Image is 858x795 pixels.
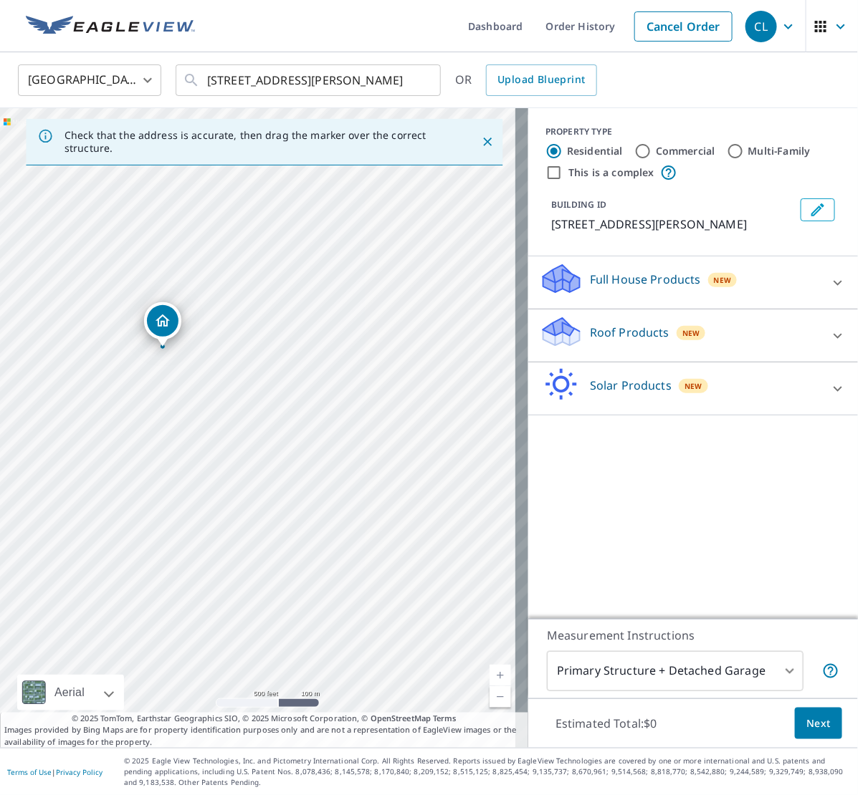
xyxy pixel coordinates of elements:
[433,713,457,723] a: Terms
[801,198,835,221] button: Edit building 1
[748,144,811,158] label: Multi-Family
[547,627,839,644] p: Measurement Instructions
[18,60,161,100] div: [GEOGRAPHIC_DATA]
[545,125,841,138] div: PROPERTY TYPE
[478,132,497,151] button: Close
[567,144,623,158] label: Residential
[144,302,181,347] div: Dropped pin, building 1, Residential property, 160 Bateman Rd Barrington, IL 60010
[634,11,733,42] a: Cancel Order
[7,767,52,777] a: Terms of Use
[590,271,701,288] p: Full House Products
[17,675,124,710] div: Aerial
[568,165,654,180] label: This is a complex
[371,713,431,723] a: OpenStreetMap
[682,327,700,339] span: New
[547,651,804,691] div: Primary Structure + Detached Garage
[490,686,511,708] a: Current Level 16, Zoom Out
[72,713,457,725] span: © 2025 TomTom, Earthstar Geographics SIO, © 2025 Microsoft Corporation, ©
[806,715,831,733] span: Next
[490,665,511,686] a: Current Level 16, Zoom In
[656,144,715,158] label: Commercial
[50,675,89,710] div: Aerial
[795,708,842,740] button: Next
[486,64,596,96] a: Upload Blueprint
[540,368,847,409] div: Solar ProductsNew
[822,662,839,680] span: Your report will include the primary structure and a detached garage if one exists.
[551,198,606,211] p: BUILDING ID
[124,756,851,788] p: © 2025 Eagle View Technologies, Inc. and Pictometry International Corp. All Rights Reserved. Repo...
[207,60,411,100] input: Search by address or latitude-longitude
[745,11,777,42] div: CL
[590,324,669,341] p: Roof Products
[540,262,847,303] div: Full House ProductsNew
[544,708,669,739] p: Estimated Total: $0
[7,768,103,776] p: |
[540,315,847,356] div: Roof ProductsNew
[65,129,455,155] p: Check that the address is accurate, then drag the marker over the correct structure.
[590,377,672,394] p: Solar Products
[56,767,103,777] a: Privacy Policy
[714,274,732,286] span: New
[455,64,597,96] div: OR
[685,380,702,392] span: New
[551,216,795,233] p: [STREET_ADDRESS][PERSON_NAME]
[497,71,585,89] span: Upload Blueprint
[26,16,195,37] img: EV Logo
